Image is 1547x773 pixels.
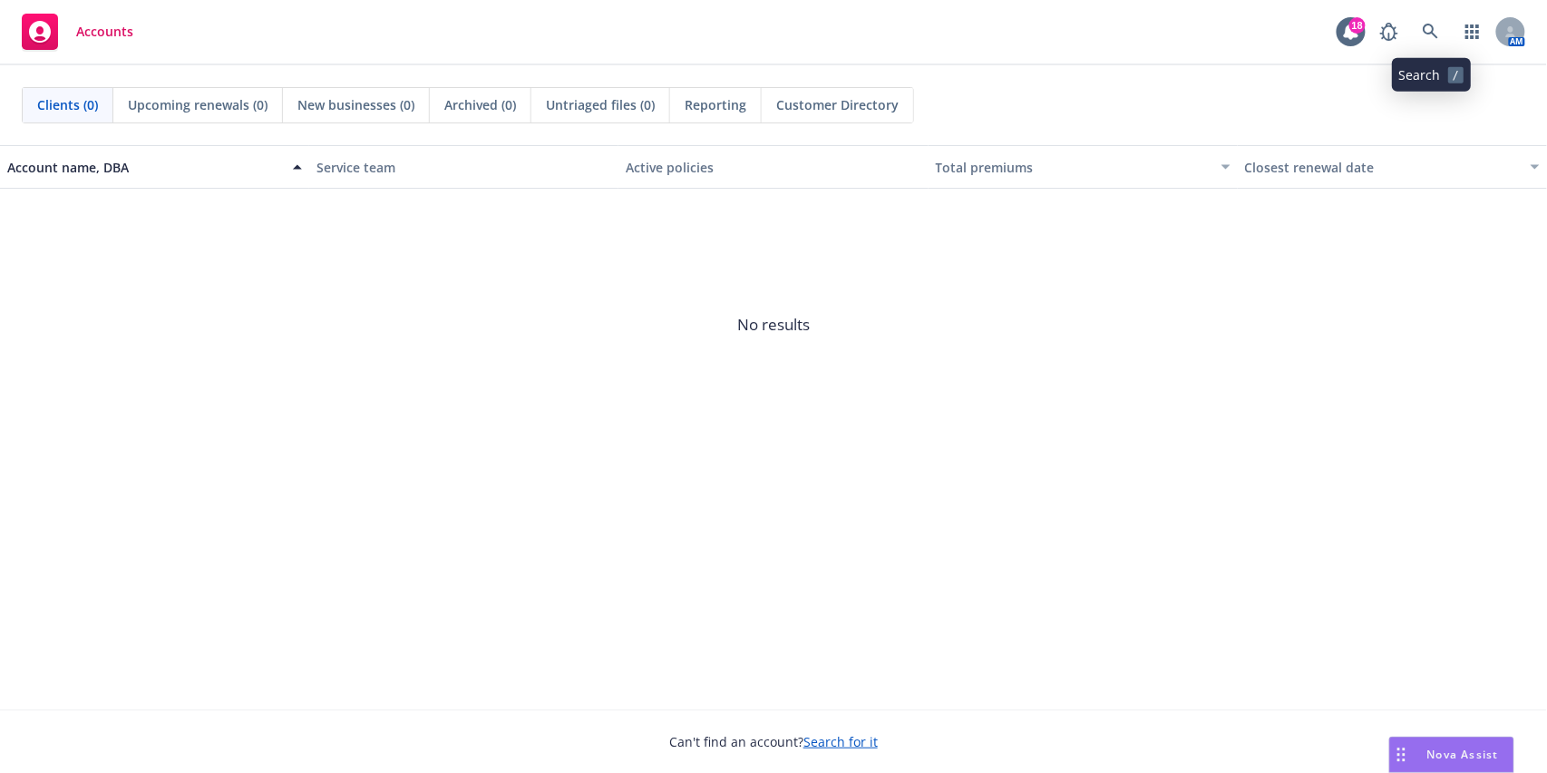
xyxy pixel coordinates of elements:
button: Total premiums [929,145,1238,189]
span: Accounts [76,24,133,39]
button: Closest renewal date [1238,145,1547,189]
span: Can't find an account? [669,732,878,751]
span: Reporting [685,95,746,114]
div: Service team [316,158,611,177]
a: Search [1413,14,1449,50]
span: Untriaged files (0) [546,95,655,114]
span: Customer Directory [776,95,899,114]
div: 18 [1349,17,1366,34]
button: Nova Assist [1389,737,1514,773]
span: New businesses (0) [297,95,414,114]
div: Closest renewal date [1245,158,1520,177]
a: Report a Bug [1371,14,1407,50]
div: Active policies [626,158,920,177]
a: Accounts [15,6,141,57]
div: Drag to move [1390,738,1413,772]
div: Total premiums [936,158,1211,177]
button: Active policies [618,145,928,189]
span: Upcoming renewals (0) [128,95,268,114]
span: Archived (0) [444,95,516,114]
span: Nova Assist [1427,747,1499,762]
button: Service team [309,145,618,189]
a: Search for it [803,733,878,750]
div: Account name, DBA [7,158,282,177]
a: Switch app [1455,14,1491,50]
span: Clients (0) [37,95,98,114]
